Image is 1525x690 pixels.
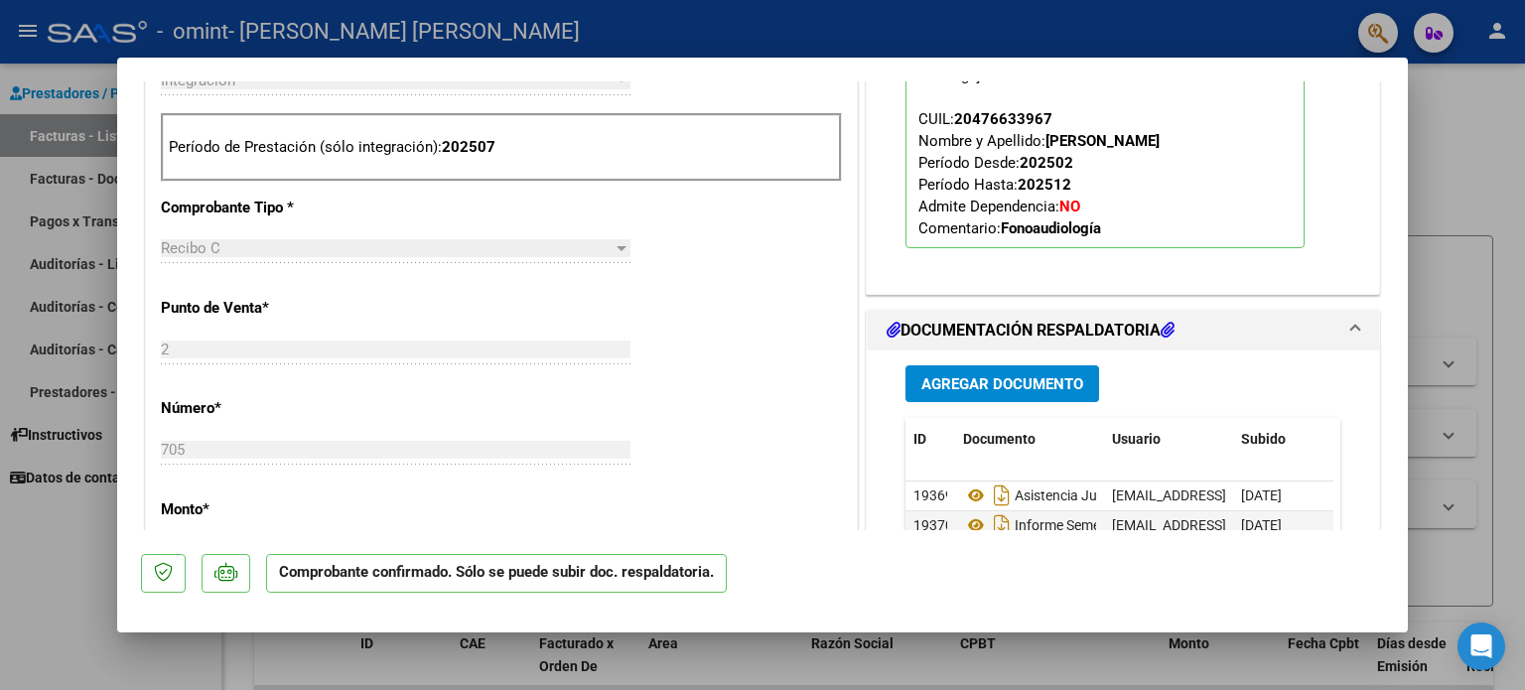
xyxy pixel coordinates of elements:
datatable-header-cell: ID [905,418,955,461]
strong: Fonoaudiología [1001,219,1101,237]
span: Informe Semestral [963,517,1128,533]
div: Open Intercom Messenger [1457,622,1505,670]
strong: NO [1059,198,1080,215]
i: Descargar documento [989,509,1015,541]
p: Comprobante Tipo * [161,197,365,219]
strong: 202507 [442,138,495,156]
span: 19369 [913,487,953,503]
span: Recibo C [161,239,220,257]
span: CUIL: Nombre y Apellido: Período Desde: Período Hasta: Admite Dependencia: [918,110,1160,237]
datatable-header-cell: Documento [955,418,1104,461]
button: Agregar Documento [905,365,1099,402]
p: Legajo preaprobado para Período de Prestación: [905,36,1305,248]
span: ID [913,431,926,447]
datatable-header-cell: Usuario [1104,418,1233,461]
p: Número [161,397,365,420]
datatable-header-cell: Subido [1233,418,1332,461]
h1: DOCUMENTACIÓN RESPALDATORIA [887,319,1175,343]
span: Documento [963,431,1036,447]
span: Comentario: [918,219,1101,237]
strong: 202502 [1020,154,1073,172]
strong: [PERSON_NAME] [1045,132,1160,150]
strong: 202512 [1018,176,1071,194]
mat-expansion-panel-header: DOCUMENTACIÓN RESPALDATORIA [867,311,1379,350]
span: Usuario [1112,431,1161,447]
p: Período de Prestación (sólo integración): [169,136,834,159]
span: Agregar Documento [921,375,1083,393]
p: Punto de Venta [161,297,365,320]
span: [DATE] [1241,517,1282,533]
p: Monto [161,498,365,521]
p: Comprobante confirmado. Sólo se puede subir doc. respaldatoria. [266,554,727,593]
div: 20476633967 [954,108,1052,130]
span: [DATE] [1241,487,1282,503]
span: Subido [1241,431,1286,447]
i: Descargar documento [989,480,1015,511]
datatable-header-cell: Acción [1332,418,1432,461]
span: Asistencia Julio [963,487,1111,503]
span: 19370 [913,517,953,533]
